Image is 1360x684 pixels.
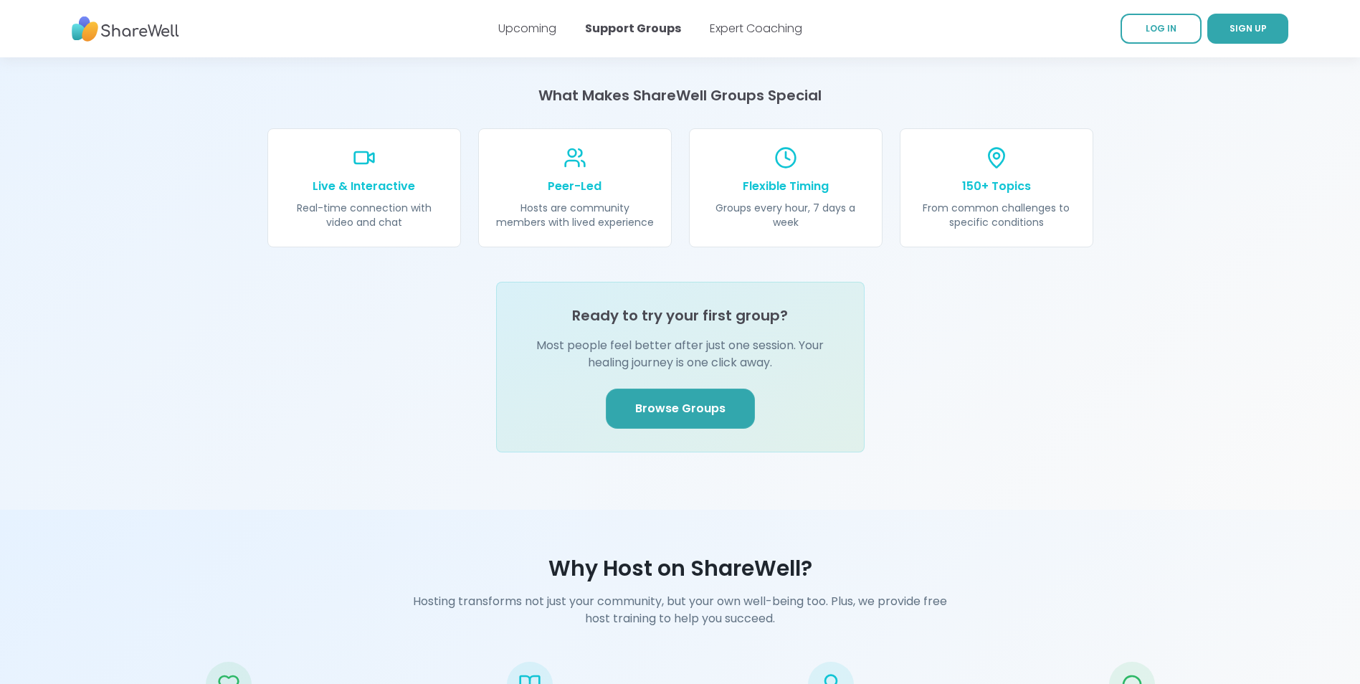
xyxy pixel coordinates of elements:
h4: Hosting transforms not just your community, but your own well-being too. Plus, we provide free ho... [405,593,956,627]
a: LOG IN [1121,14,1202,44]
p: From common challenges to specific conditions [918,201,1075,229]
p: Hosts are community members with lived experience [496,201,654,229]
a: Expert Coaching [710,20,802,37]
p: Live & Interactive [285,178,443,195]
p: Flexible Timing [707,178,865,195]
h4: What Makes ShareWell Groups Special [267,85,1093,105]
p: Most people feel better after just one session. Your healing journey is one click away. [520,337,841,371]
a: Upcoming [498,20,556,37]
a: SIGN UP [1207,14,1288,44]
span: Browse Groups [635,400,726,417]
img: ShareWell Nav Logo [72,9,179,49]
a: Support Groups [585,20,681,37]
p: Real-time connection with video and chat [285,201,443,229]
h3: Why Host on ShareWell? [90,556,1271,581]
p: Peer-Led [496,178,654,195]
a: Browse Groups [606,389,755,429]
span: LOG IN [1146,22,1176,34]
span: SIGN UP [1230,22,1267,34]
p: Groups every hour, 7 days a week [707,201,865,229]
h4: Ready to try your first group? [572,305,788,326]
p: 150+ Topics [918,178,1075,195]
